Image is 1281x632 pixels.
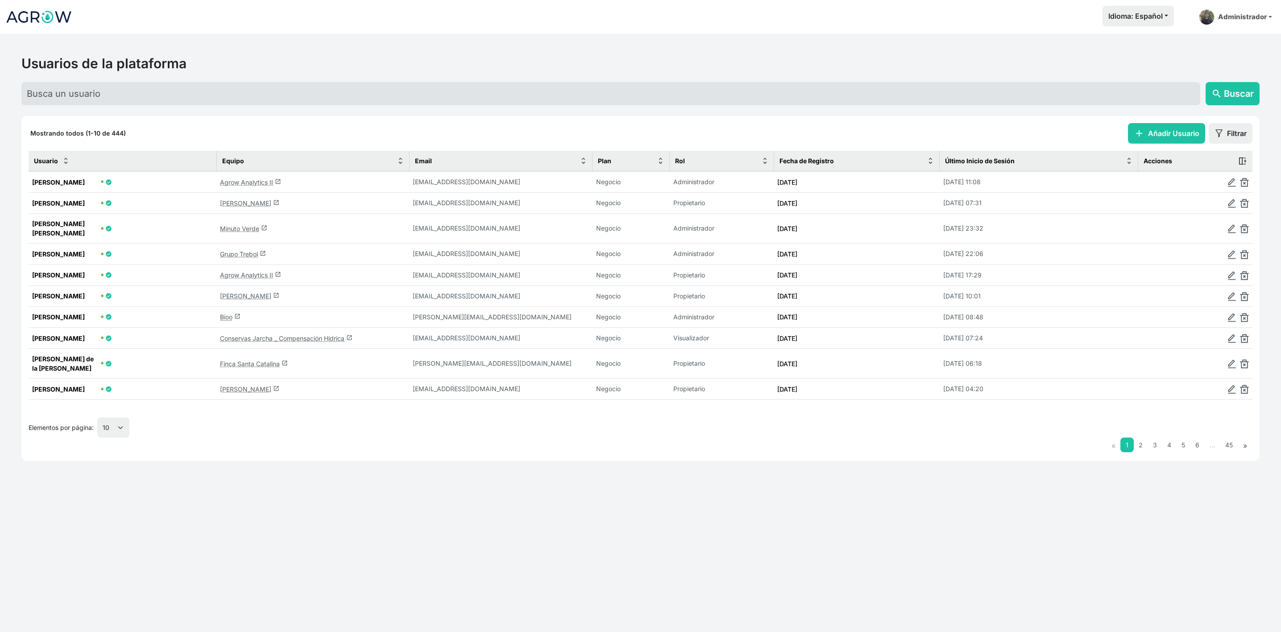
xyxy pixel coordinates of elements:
td: Negocio [593,306,670,327]
span: [PERSON_NAME] [32,291,99,301]
img: delete [1240,199,1249,208]
span: 🟢 [101,388,104,391]
td: Negocio [593,171,670,193]
button: Idioma: Español [1103,6,1174,26]
td: Negocio [593,264,670,285]
nav: User display [29,438,1252,454]
span: launch [273,292,279,298]
img: sort [397,157,404,164]
span: [PERSON_NAME] de la [PERSON_NAME] [32,354,99,373]
a: 1 [1120,438,1134,452]
a: Next [1238,438,1252,454]
span: launch [346,335,352,341]
a: 5 [1176,438,1190,452]
td: [DATE] [774,349,940,379]
span: 🟢 [101,227,104,231]
td: [DATE] [774,214,940,244]
img: delete [1240,313,1249,322]
td: campo@jarcha.es [409,328,593,349]
span: Email [415,156,432,165]
span: add [1134,128,1144,139]
img: edit [1227,313,1236,322]
td: Negocio [593,328,670,349]
a: 45 [1220,438,1238,452]
input: Busca un usuario [21,82,1200,105]
span: Usuario Verificado [105,335,112,342]
img: delete [1240,385,1249,394]
span: » [1243,441,1247,450]
td: Negocio [593,349,670,379]
img: delete [1240,224,1249,233]
span: 🟢 [101,202,104,205]
td: [DATE] [774,306,940,327]
span: Usuario Verificado [105,272,112,278]
span: Último Inicio de Sesión [945,156,1015,165]
td: Administrador [670,171,774,193]
img: delete [1240,250,1249,259]
span: 🟢 [101,294,104,298]
a: Administrador [1195,6,1276,29]
span: Fecha de Registro [779,156,834,165]
td: [DATE] [774,193,940,214]
p: Mostrando todos (1-10 de 444) [30,129,126,138]
a: 2 [1133,438,1148,452]
p: Elementos por página: [29,423,94,432]
span: 🟢 [101,315,104,319]
a: 3 [1148,438,1162,452]
a: [PERSON_NAME]launch [220,199,279,207]
img: sort [1126,157,1132,164]
td: Negocio [593,285,670,306]
span: Usuario Verificado [105,179,112,186]
span: Usuario Verificado [105,314,112,320]
td: [DATE] 22:06 [940,244,1138,264]
img: sort [580,157,587,164]
td: Negocio [593,193,670,214]
td: soygariner@gmail.com [409,379,593,400]
td: Propietario [670,379,774,400]
td: riego@grupotrebol.pe [409,244,593,264]
td: [DATE] 23:32 [940,214,1138,244]
td: [DATE] 07:31 [940,193,1138,214]
td: [DATE] 08:48 [940,306,1138,327]
button: addAñadir Usuario [1128,123,1205,144]
img: sort [657,157,664,164]
span: search [1211,88,1222,99]
a: [PERSON_NAME]launch [220,385,279,393]
span: [PERSON_NAME] [32,178,99,187]
span: launch [260,250,266,256]
span: Equipo [222,156,244,165]
td: [DATE] [774,171,940,193]
td: Administrador [670,244,774,264]
td: Negocio [593,379,670,400]
td: john@bioo.tech [409,306,593,327]
td: Propietario [670,193,774,214]
span: 🟢 [101,252,104,256]
span: launch [273,385,279,392]
span: Usuario Verificado [105,293,112,299]
span: 🟢 [101,273,104,277]
img: edit [1227,250,1236,259]
td: Propietario [670,349,774,379]
td: alfredo@fincasantacatalina.com [409,349,593,379]
span: [PERSON_NAME] [32,384,99,394]
img: delete [1240,359,1249,368]
span: launch [275,178,281,185]
span: launch [261,225,267,231]
span: [PERSON_NAME] [32,198,99,208]
img: edit [1227,178,1236,187]
td: eduardoavalospalacios@gmail.com [409,264,593,285]
img: delete [1240,271,1249,280]
img: sort [762,157,768,164]
span: Usuario Verificado [105,251,112,257]
span: Usuario Verificado [105,386,112,392]
td: [DATE] 06:18 [940,349,1138,379]
a: Minuto Verdelaunch [220,225,267,232]
img: edit [1227,359,1236,368]
td: [DATE] [774,328,940,349]
td: [DATE] [774,379,940,400]
td: [DATE] 07:24 [940,328,1138,349]
img: edit [1227,271,1236,280]
button: searchBuscar [1206,82,1260,105]
img: sort [62,157,69,164]
span: launch [234,313,240,319]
